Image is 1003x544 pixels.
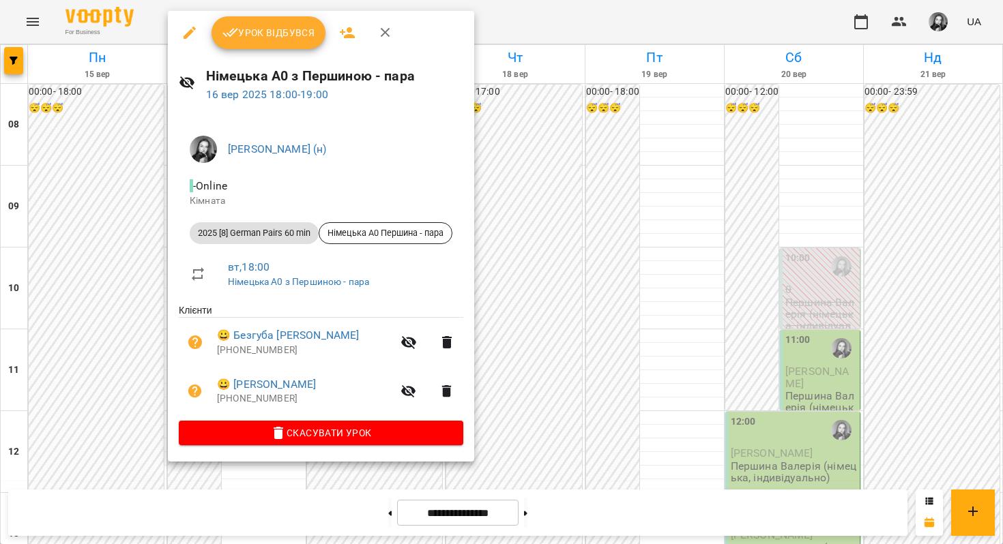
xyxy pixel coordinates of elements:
span: Скасувати Урок [190,425,452,441]
span: 2025 [8] German Pairs 60 min [190,227,319,239]
span: - Online [190,179,230,192]
button: Візит ще не сплачено. Додати оплату? [179,375,212,408]
span: Урок відбувся [222,25,315,41]
p: [PHONE_NUMBER] [217,392,392,406]
a: [PERSON_NAME] (н) [228,142,327,155]
a: 😀 Безгуба [PERSON_NAME] [217,327,359,344]
button: Скасувати Урок [179,421,463,445]
a: 😀 [PERSON_NAME] [217,376,316,393]
ul: Клієнти [179,303,463,420]
a: 16 вер 2025 18:00-19:00 [206,88,328,101]
p: [PHONE_NUMBER] [217,344,392,357]
h6: Німецька А0 з Першиною - пара [206,65,463,87]
button: Візит ще не сплачено. Додати оплату? [179,326,212,359]
span: Німецька А0 Першина - пара [319,227,452,239]
img: 9e1ebfc99129897ddd1a9bdba1aceea8.jpg [190,136,217,163]
a: вт , 18:00 [228,260,270,273]
button: Урок відбувся [212,16,326,49]
a: Німецька А0 з Першиною - пара [228,276,369,287]
div: Німецька А0 Першина - пара [319,222,452,244]
p: Кімната [190,194,452,208]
